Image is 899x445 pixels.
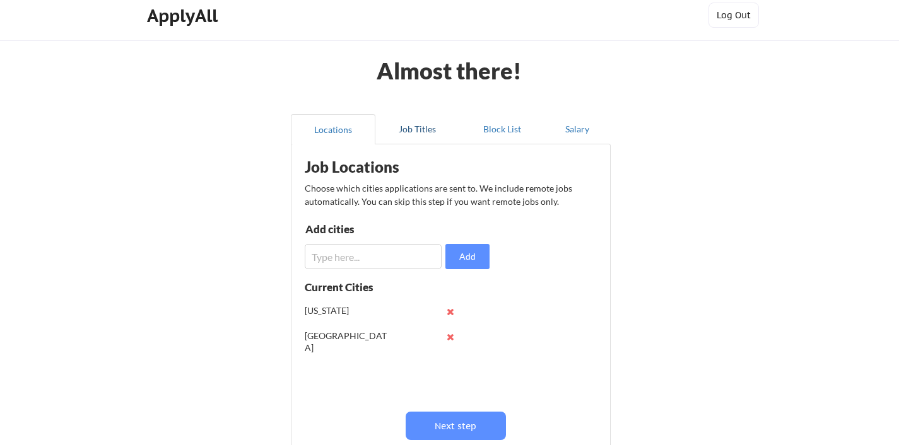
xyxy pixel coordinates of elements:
[445,244,490,269] button: Add
[708,3,759,28] button: Log Out
[147,5,221,26] div: ApplyAll
[305,304,387,317] div: [US_STATE]
[361,59,537,82] div: Almost there!
[305,159,464,175] div: Job Locations
[305,330,387,354] div: [GEOGRAPHIC_DATA]
[460,114,544,144] button: Block List
[305,224,436,234] div: Add cities
[406,412,506,440] button: Next step
[305,282,401,292] div: Current Cities
[305,244,442,269] input: Type here...
[375,114,460,144] button: Job Titles
[305,182,595,208] div: Choose which cities applications are sent to. We include remote jobs automatically. You can skip ...
[291,114,375,144] button: Locations
[544,114,611,144] button: Salary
